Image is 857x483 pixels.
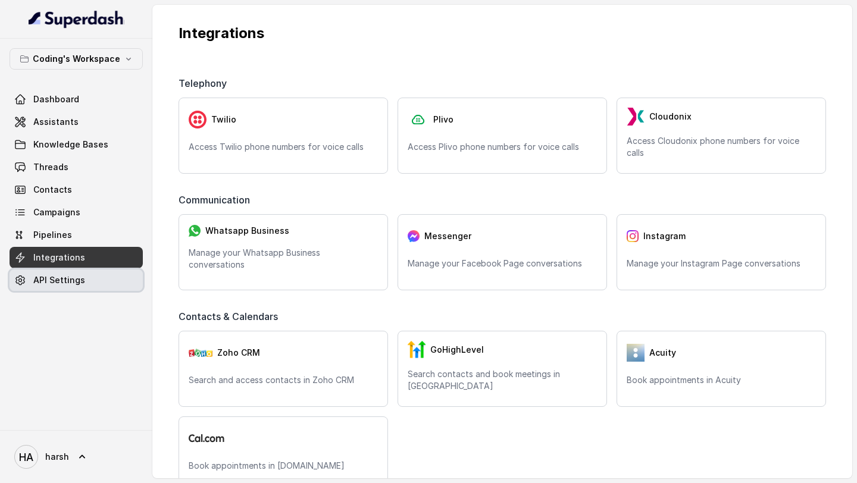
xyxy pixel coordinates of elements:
span: Campaigns [33,206,80,218]
span: Messenger [424,230,471,242]
span: Cloudonix [649,111,692,123]
a: API Settings [10,269,143,291]
span: GoHighLevel [430,344,484,356]
p: Manage your Facebook Page conversations [408,258,597,269]
span: harsh [45,451,69,463]
img: instagram.04eb0078a085f83fc525.png [627,230,639,242]
a: Integrations [10,247,143,268]
a: harsh [10,440,143,473]
p: Access Twilio phone numbers for voice calls [189,141,378,153]
span: Threads [33,161,68,173]
img: plivo.d3d850b57a745af99832d897a96997ac.svg [408,111,428,129]
span: Contacts [33,184,72,196]
span: API Settings [33,274,85,286]
span: Knowledge Bases [33,139,108,150]
span: Telephony [179,76,232,90]
img: twilio.7c09a4f4c219fa09ad352260b0a8157b.svg [189,111,207,128]
a: Assistants [10,111,143,133]
p: Manage your Instagram Page conversations [627,258,816,269]
span: Twilio [211,114,236,126]
span: Contacts & Calendars [179,309,283,324]
p: Access Cloudonix phone numbers for voice calls [627,135,816,159]
p: Search contacts and book meetings in [GEOGRAPHIC_DATA] [408,368,597,392]
p: Manage your Whatsapp Business conversations [189,247,378,271]
a: Pipelines [10,224,143,246]
p: Coding's Workspace [33,52,120,66]
text: HA [19,451,33,463]
img: messenger.2e14a0163066c29f9ca216c7989aa592.svg [408,230,420,242]
span: Communication [179,193,255,207]
img: logo.svg [189,434,224,442]
span: Instagram [643,230,686,242]
a: Campaigns [10,202,143,223]
p: Integrations [179,24,826,43]
p: Search and access contacts in Zoho CRM [189,374,378,386]
img: light.svg [29,10,124,29]
img: 5vvjV8cQY1AVHSZc2N7qU9QabzYIM+zpgiA0bbq9KFoni1IQNE8dHPp0leJjYW31UJeOyZnSBUO77gdMaNhFCgpjLZzFnVhVC... [627,344,645,362]
p: Book appointments in Acuity [627,374,816,386]
span: Dashboard [33,93,79,105]
span: Integrations [33,252,85,264]
span: Acuity [649,347,676,359]
span: Pipelines [33,229,72,241]
a: Contacts [10,179,143,200]
img: GHL.59f7fa3143240424d279.png [408,341,426,359]
p: Access Plivo phone numbers for voice calls [408,141,597,153]
a: Knowledge Bases [10,134,143,155]
img: LzEnlUgADIwsuYwsTIxNLkxQDEyBEgDTDZAMjs1Qgy9jUyMTMxBzEB8uASKBKLgDqFxF08kI1lQAAAABJRU5ErkJggg== [627,108,645,126]
span: Whatsapp Business [205,225,289,237]
img: zohoCRM.b78897e9cd59d39d120b21c64f7c2b3a.svg [189,349,212,357]
span: Assistants [33,116,79,128]
span: Plivo [433,114,453,126]
a: Threads [10,156,143,178]
a: Dashboard [10,89,143,110]
span: Zoho CRM [217,347,260,359]
p: Book appointments in [DOMAIN_NAME] [189,460,378,472]
img: whatsapp.f50b2aaae0bd8934e9105e63dc750668.svg [189,225,201,237]
button: Coding's Workspace [10,48,143,70]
